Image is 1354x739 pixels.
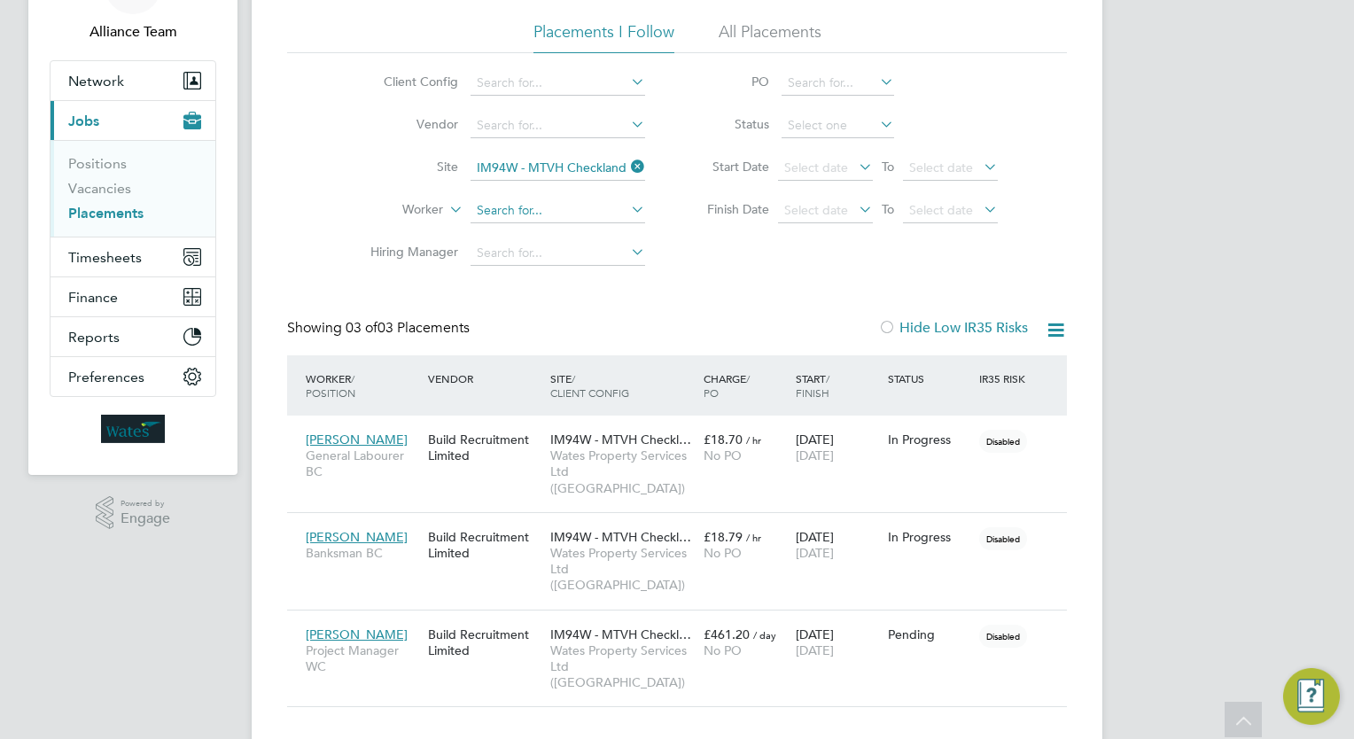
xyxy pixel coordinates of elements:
[704,642,742,658] span: No PO
[550,626,691,642] span: IM94W - MTVH Checkl…
[121,496,170,511] span: Powered by
[424,618,546,667] div: Build Recruitment Limited
[689,159,769,175] label: Start Date
[287,319,473,338] div: Showing
[306,371,355,400] span: / Position
[975,362,1036,394] div: IR35 Risk
[68,249,142,266] span: Timesheets
[306,545,419,561] span: Banksman BC
[796,371,829,400] span: / Finish
[68,113,99,129] span: Jobs
[699,362,791,408] div: Charge
[746,531,761,544] span: / hr
[471,71,645,96] input: Search for...
[51,237,215,276] button: Timesheets
[68,205,144,222] a: Placements
[784,202,848,218] span: Select date
[68,289,118,306] span: Finance
[301,422,1067,437] a: [PERSON_NAME]General Labourer BCBuild Recruitment LimitedIM94W - MTVH Checkl…Wates Property Servi...
[424,362,546,394] div: Vendor
[101,415,165,443] img: wates-logo-retina.png
[301,362,424,408] div: Worker
[96,496,171,530] a: Powered byEngage
[719,21,821,53] li: All Placements
[356,116,458,132] label: Vendor
[356,244,458,260] label: Hiring Manager
[306,529,408,545] span: [PERSON_NAME]
[68,329,120,346] span: Reports
[533,21,674,53] li: Placements I Follow
[689,201,769,217] label: Finish Date
[306,642,419,674] span: Project Manager WC
[121,511,170,526] span: Engage
[424,423,546,472] div: Build Recruitment Limited
[689,74,769,89] label: PO
[471,156,645,181] input: Search for...
[51,61,215,100] button: Network
[550,545,695,594] span: Wates Property Services Ltd ([GEOGRAPHIC_DATA])
[51,357,215,396] button: Preferences
[782,71,894,96] input: Search for...
[704,371,750,400] span: / PO
[51,101,215,140] button: Jobs
[68,180,131,197] a: Vacancies
[979,527,1027,550] span: Disabled
[704,447,742,463] span: No PO
[424,520,546,570] div: Build Recruitment Limited
[704,626,750,642] span: £461.20
[301,519,1067,534] a: [PERSON_NAME]Banksman BCBuild Recruitment LimitedIM94W - MTVH Checkl…Wates Property Services Ltd ...
[356,74,458,89] label: Client Config
[791,618,883,667] div: [DATE]
[51,277,215,316] button: Finance
[909,159,973,175] span: Select date
[471,113,645,138] input: Search for...
[876,155,899,178] span: To
[341,201,443,219] label: Worker
[746,433,761,447] span: / hr
[51,317,215,356] button: Reports
[550,642,695,691] span: Wates Property Services Ltd ([GEOGRAPHIC_DATA])
[876,198,899,221] span: To
[1283,668,1340,725] button: Engage Resource Center
[704,432,743,447] span: £18.70
[550,371,629,400] span: / Client Config
[883,362,976,394] div: Status
[888,529,971,545] div: In Progress
[979,625,1027,648] span: Disabled
[51,140,215,237] div: Jobs
[306,447,419,479] span: General Labourer BC
[796,642,834,658] span: [DATE]
[301,617,1067,632] a: [PERSON_NAME]Project Manager WCBuild Recruitment LimitedIM94W - MTVH Checkl…Wates Property Servic...
[356,159,458,175] label: Site
[979,430,1027,453] span: Disabled
[471,198,645,223] input: Search for...
[689,116,769,132] label: Status
[546,362,699,408] div: Site
[550,529,691,545] span: IM94W - MTVH Checkl…
[550,432,691,447] span: IM94W - MTVH Checkl…
[471,241,645,266] input: Search for...
[346,319,470,337] span: 03 Placements
[888,432,971,447] div: In Progress
[704,545,742,561] span: No PO
[782,113,894,138] input: Select one
[306,626,408,642] span: [PERSON_NAME]
[791,362,883,408] div: Start
[784,159,848,175] span: Select date
[791,423,883,472] div: [DATE]
[888,626,971,642] div: Pending
[753,628,776,642] span: / day
[909,202,973,218] span: Select date
[68,155,127,172] a: Positions
[50,415,216,443] a: Go to home page
[306,432,408,447] span: [PERSON_NAME]
[550,447,695,496] span: Wates Property Services Ltd ([GEOGRAPHIC_DATA])
[878,319,1028,337] label: Hide Low IR35 Risks
[68,369,144,385] span: Preferences
[346,319,377,337] span: 03 of
[791,520,883,570] div: [DATE]
[796,545,834,561] span: [DATE]
[68,73,124,89] span: Network
[50,21,216,43] span: Alliance Team
[704,529,743,545] span: £18.79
